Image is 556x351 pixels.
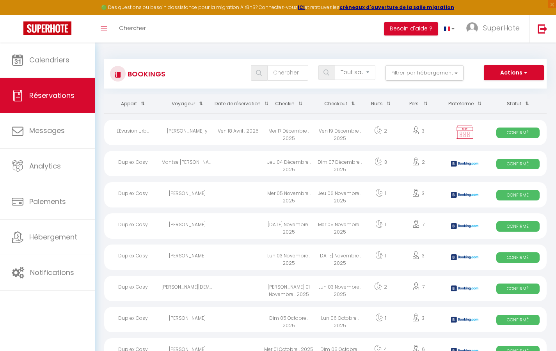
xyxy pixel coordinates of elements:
[396,94,440,113] th: Sort by people
[267,65,308,81] input: Chercher
[460,15,529,43] a: ... SuperHote
[384,22,438,35] button: Besoin d'aide ?
[126,65,165,83] h3: Bookings
[29,126,65,135] span: Messages
[113,15,152,43] a: Chercher
[29,197,66,206] span: Paiements
[6,3,30,27] button: Ouvrir le widget de chat LiveChat
[29,90,75,100] span: Réservations
[385,65,464,81] button: Filtrer par hébergement
[538,24,547,34] img: logout
[29,232,77,242] span: Hébergement
[162,94,212,113] th: Sort by guest
[365,94,396,113] th: Sort by nights
[483,23,520,33] span: SuperHote
[441,94,489,113] th: Sort by channel
[489,94,547,113] th: Sort by status
[29,55,69,65] span: Calendriers
[29,161,61,171] span: Analytics
[30,268,74,277] span: Notifications
[23,21,71,35] img: Super Booking
[213,94,263,113] th: Sort by booking date
[104,94,162,113] th: Sort by rentals
[263,94,314,113] th: Sort by checkin
[298,4,305,11] a: ICI
[339,4,454,11] a: créneaux d'ouverture de la salle migration
[314,94,365,113] th: Sort by checkout
[119,24,146,32] span: Chercher
[484,65,544,81] button: Actions
[466,22,478,34] img: ...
